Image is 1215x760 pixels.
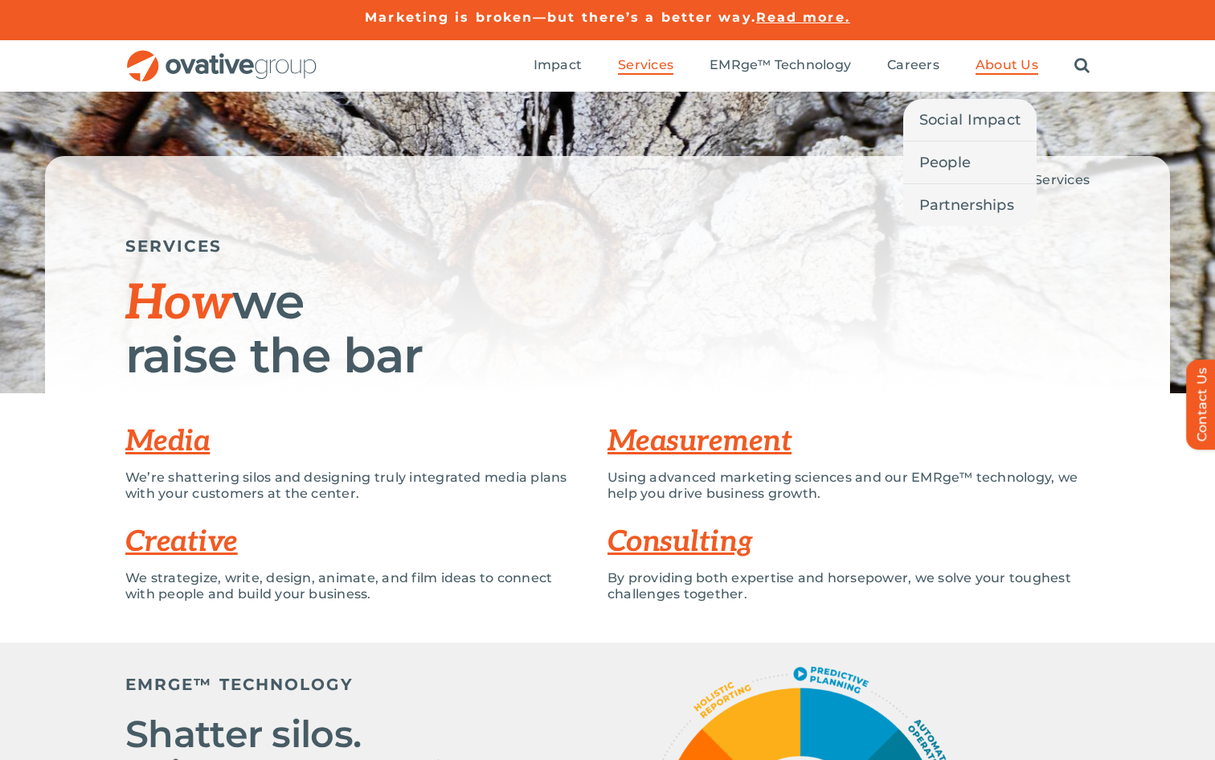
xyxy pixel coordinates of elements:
[887,57,939,75] a: Careers
[1034,172,1090,187] span: Services
[618,57,673,73] span: Services
[125,275,232,333] span: How
[607,570,1090,602] p: By providing both expertise and horsepower, we solve your toughest challenges together.
[919,109,1021,131] span: Social Impact
[976,57,1038,75] a: About Us
[607,424,792,459] a: Measurement
[607,524,753,560] a: Consulting
[125,675,511,694] h5: EMRGE™ TECHNOLOGY
[887,57,939,73] span: Careers
[607,470,1090,502] p: Using advanced marketing sciences and our EMRge™ technology, we help you drive business growth.
[125,524,238,560] a: Creative
[987,172,1090,187] span: »
[534,57,582,73] span: Impact
[534,57,582,75] a: Impact
[125,470,583,502] p: We’re shattering silos and designing truly integrated media plans with your customers at the center.
[976,57,1038,73] span: About Us
[903,142,1037,183] a: People
[1074,57,1090,75] a: Search
[919,194,1014,216] span: Partnerships
[534,40,1090,92] nav: Menu
[125,236,1090,256] h5: SERVICES
[125,276,1090,381] h1: we raise the bar
[710,57,851,73] span: EMRge™ Technology
[365,10,756,25] a: Marketing is broken—but there’s a better way.
[125,424,210,459] a: Media
[710,57,851,75] a: EMRge™ Technology
[903,99,1037,141] a: Social Impact
[919,151,972,174] span: People
[125,570,583,602] p: We strategize, write, design, animate, and film ideas to connect with people and build your busin...
[618,57,673,75] a: Services
[125,48,318,64] a: OG_Full_horizontal_RGB
[756,10,850,25] a: Read more.
[903,184,1037,226] a: Partnerships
